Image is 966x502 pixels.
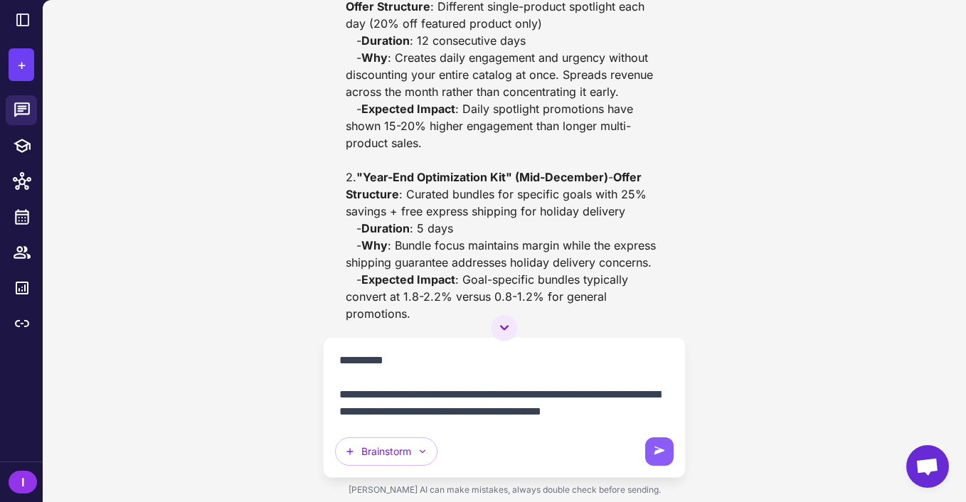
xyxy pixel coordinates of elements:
[17,54,26,75] span: +
[906,445,949,488] a: Aprire la chat
[335,437,437,466] button: Brainstorm
[361,272,455,287] strong: Expected Impact
[361,238,388,252] strong: Why
[361,50,388,65] strong: Why
[9,471,37,493] div: I
[356,170,608,184] strong: "Year-End Optimization Kit" (Mid-December)
[361,221,410,235] strong: Duration
[9,48,34,81] button: +
[361,33,410,48] strong: Duration
[361,102,455,116] strong: Expected Impact
[323,478,685,502] div: [PERSON_NAME] AI can make mistakes, always double check before sending.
